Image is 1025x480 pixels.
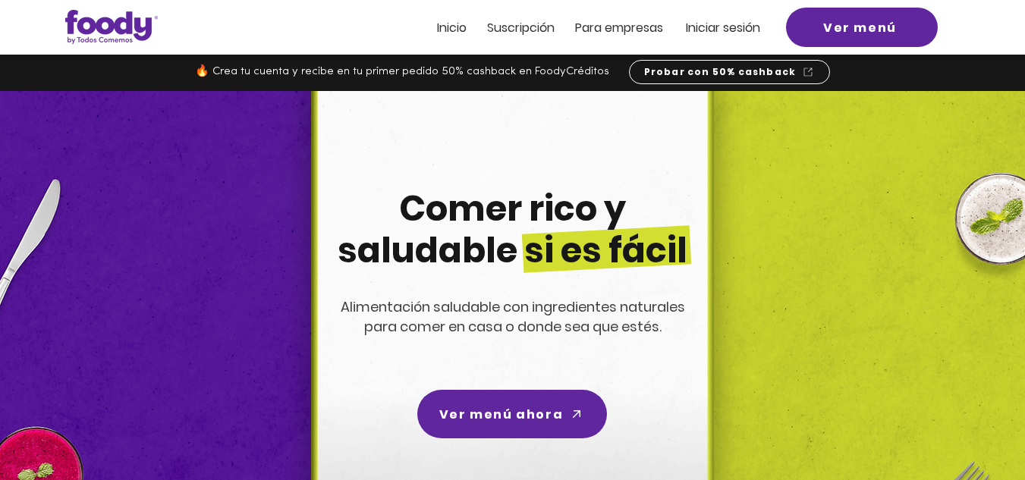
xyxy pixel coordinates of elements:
a: Para empresas [575,21,663,34]
span: Comer rico y saludable si es fácil [338,184,687,275]
a: Iniciar sesión [686,21,760,34]
span: Alimentación saludable con ingredientes naturales para comer en casa o donde sea que estés. [341,297,685,336]
a: Suscripción [487,21,555,34]
a: Ver menú ahora [417,390,607,438]
span: Ver menú ahora [439,405,563,424]
a: Ver menú [786,8,938,47]
span: Suscripción [487,19,555,36]
span: Iniciar sesión [686,19,760,36]
iframe: Messagebird Livechat Widget [937,392,1010,465]
a: Probar con 50% cashback [629,60,830,84]
span: 🔥 Crea tu cuenta y recibe en tu primer pedido 50% cashback en FoodyCréditos [195,66,609,77]
span: ra empresas [590,19,663,36]
span: Inicio [437,19,467,36]
span: Probar con 50% cashback [644,65,797,79]
a: Inicio [437,21,467,34]
img: Logo_Foody V2.0.0 (3).png [65,10,158,44]
span: Pa [575,19,590,36]
span: Ver menú [823,18,897,37]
